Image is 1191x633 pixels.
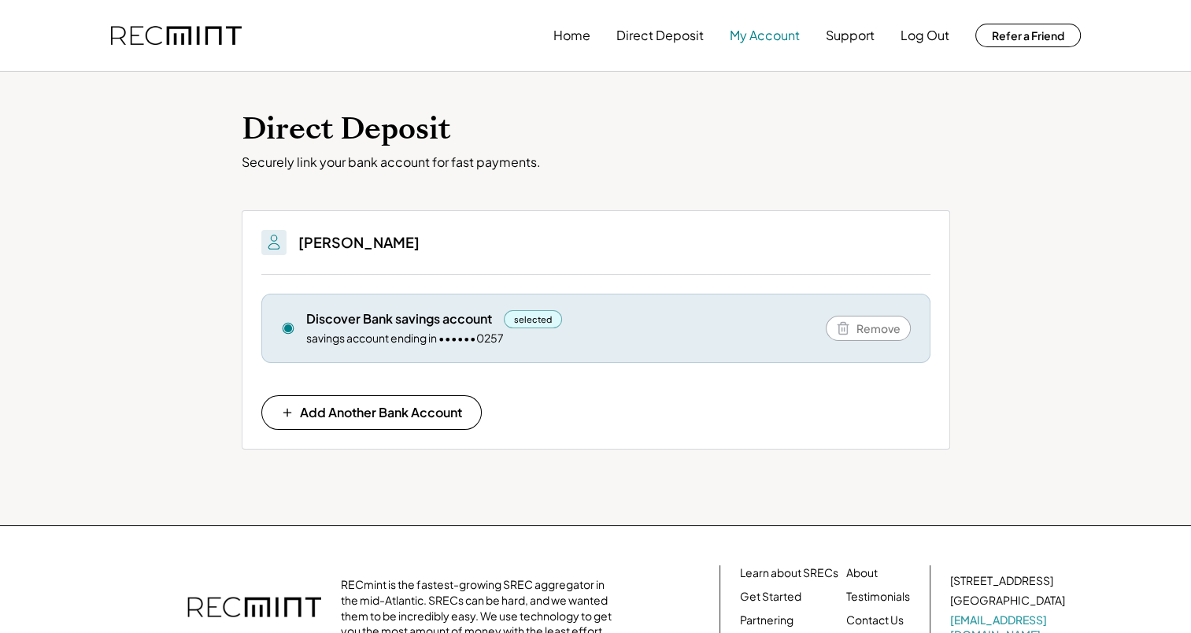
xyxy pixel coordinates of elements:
a: Learn about SRECs [740,565,838,581]
a: About [846,565,878,581]
button: Support [826,20,875,51]
a: Contact Us [846,613,904,628]
span: Remove [856,323,901,334]
img: recmint-logotype%403x.png [111,26,242,46]
div: Securely link your bank account for fast payments. [242,154,950,171]
button: Add Another Bank Account [261,395,482,430]
a: Testimonials [846,589,910,605]
div: selected [504,310,563,328]
button: Direct Deposit [616,20,704,51]
div: [STREET_ADDRESS] [950,573,1053,589]
h1: Direct Deposit [242,111,950,148]
div: [GEOGRAPHIC_DATA] [950,593,1065,609]
button: Log Out [901,20,949,51]
a: Get Started [740,589,801,605]
a: Partnering [740,613,793,628]
button: Remove [826,316,911,341]
button: My Account [730,20,800,51]
span: Add Another Bank Account [300,406,462,419]
button: Home [553,20,590,51]
button: Refer a Friend [975,24,1081,47]
div: savings account ending in ••••••0257 [306,331,504,346]
div: Discover Bank savings account [306,310,492,328]
img: People.svg [264,233,283,252]
h3: [PERSON_NAME] [298,233,420,251]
